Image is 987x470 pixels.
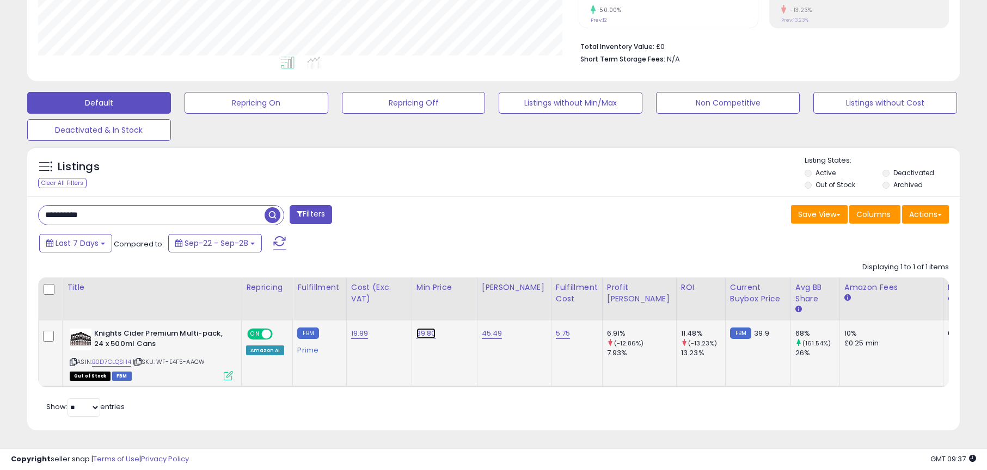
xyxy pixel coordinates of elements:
[168,234,262,252] button: Sep-22 - Sep-28
[58,159,100,175] h5: Listings
[580,54,665,64] b: Short Term Storage Fees:
[844,329,935,338] div: 10%
[67,282,237,293] div: Title
[342,92,486,114] button: Repricing Off
[795,305,802,314] small: Avg BB Share.
[730,282,786,305] div: Current Buybox Price
[297,342,338,355] div: Prime
[681,329,725,338] div: 11.48%
[416,282,473,293] div: Min Price
[816,180,855,189] label: Out of Stock
[482,282,547,293] div: [PERSON_NAME]
[948,282,985,305] div: Fulfillable Quantity
[351,282,407,305] div: Cost (Exc. VAT)
[816,168,836,177] label: Active
[844,293,851,303] small: Amazon Fees.
[902,205,949,224] button: Actions
[27,92,171,114] button: Default
[795,329,839,338] div: 68%
[805,156,960,166] p: Listing States:
[607,348,676,358] div: 7.93%
[607,329,676,338] div: 6.91%
[795,282,835,305] div: Avg BB Share
[56,238,99,249] span: Last 7 Days
[246,345,284,355] div: Amazon AI
[499,92,642,114] button: Listings without Min/Max
[39,234,112,252] button: Last 7 Days
[246,282,288,293] div: Repricing
[786,6,812,14] small: -13.23%
[948,329,982,338] div: 0
[580,39,941,52] li: £0
[802,339,831,348] small: (161.54%)
[795,348,839,358] div: 26%
[133,357,205,366] span: | SKU: WF-E4F5-AACW
[862,262,949,273] div: Displaying 1 to 1 of 1 items
[70,372,111,381] span: All listings that are currently out of stock and unavailable for purchase on Amazon
[11,454,189,465] div: seller snap | |
[248,330,262,339] span: ON
[94,329,226,351] b: Knights Cider Premium Multi-pack, 24 x 500ml Cans
[46,401,125,412] span: Show: entries
[893,168,934,177] label: Deactivated
[290,205,332,224] button: Filters
[607,282,672,305] div: Profit [PERSON_NAME]
[614,339,643,348] small: (-12.86%)
[185,92,328,114] button: Repricing On
[351,328,369,339] a: 19.99
[556,328,571,339] a: 5.75
[27,119,171,141] button: Deactivated & In Stock
[681,348,725,358] div: 13.23%
[656,92,800,114] button: Non Competitive
[688,339,717,348] small: (-13.23%)
[297,282,341,293] div: Fulfillment
[781,17,808,23] small: Prev: 13.23%
[297,327,318,339] small: FBM
[92,357,131,367] a: B0D7CLQSH4
[38,178,87,188] div: Clear All Filters
[482,328,502,339] a: 45.49
[556,282,598,305] div: Fulfillment Cost
[93,454,139,464] a: Terms of Use
[844,338,935,348] div: £0.25 min
[930,454,976,464] span: 2025-10-7 09:37 GMT
[114,239,164,249] span: Compared to:
[70,329,233,379] div: ASIN:
[856,209,891,220] span: Columns
[849,205,900,224] button: Columns
[580,42,654,51] b: Total Inventory Value:
[141,454,189,464] a: Privacy Policy
[11,454,51,464] strong: Copyright
[70,329,91,350] img: 41dVdYZDetL._SL40_.jpg
[844,282,939,293] div: Amazon Fees
[112,372,132,381] span: FBM
[185,238,248,249] span: Sep-22 - Sep-28
[591,17,607,23] small: Prev: 12
[893,180,923,189] label: Archived
[681,282,721,293] div: ROI
[271,330,289,339] span: OFF
[730,327,751,339] small: FBM
[596,6,621,14] small: 50.00%
[791,205,848,224] button: Save View
[667,54,680,64] span: N/A
[754,328,769,338] span: 39.9
[416,328,436,339] a: 39.80
[813,92,957,114] button: Listings without Cost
